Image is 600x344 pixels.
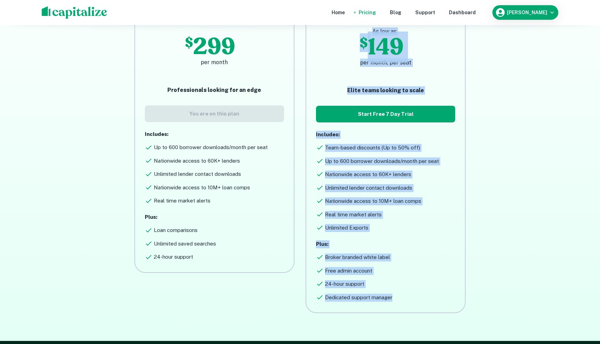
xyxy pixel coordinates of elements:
p: 299 [193,35,235,58]
p: $ [185,35,193,58]
h6: Up to 600 borrower downloads/month per seat [154,144,268,152]
h6: [PERSON_NAME] [507,10,547,15]
h6: 24-hour support [154,253,193,261]
a: Dashboard [449,9,476,16]
p: Professionals looking for an edge [145,86,284,94]
button: [PERSON_NAME] [492,5,558,20]
h6: Real time market alerts [325,211,382,219]
h6: Up to 600 borrower downloads/month per seat [325,157,439,165]
h6: 24-hour support [325,280,364,288]
button: Start Free 7 Day Trial [316,106,455,122]
h6: Nationwide access to 10M+ loan comps [154,184,250,192]
p: Plus: [316,240,455,248]
h6: Nationwide access to 60K+ lenders [325,171,411,179]
h6: Dedicated support manager [325,294,392,302]
h6: Loan comparisons [154,226,198,234]
p: $ [360,36,368,59]
a: Support [415,9,435,16]
h6: Unlimited lender contact downloads [154,170,241,178]
h6: Team-based discounts (Up to 50% off) [325,144,420,152]
a: Home [332,9,345,16]
a: Blog [390,9,401,16]
h6: Free admin account [325,267,372,275]
iframe: Chat Widget [565,289,600,322]
p: Elite teams looking to scale [316,86,455,95]
h6: per month, per seat [316,59,455,67]
h6: Nationwide access to 10M+ loan comps [325,197,421,205]
h6: Unlimited saved searches [154,240,216,248]
p: Plus: [145,213,284,221]
p: Includes: [316,131,455,139]
p: 149 [368,36,403,59]
h6: per month [145,58,284,67]
h6: Nationwide access to 60K+ lenders [154,157,240,165]
h6: Real time market alerts [154,197,210,205]
a: Pricing [359,9,376,16]
img: capitalize-logo.png [42,6,107,19]
h6: Broker branded white label [325,253,390,261]
h6: Unlimited lender contact downloads [325,184,412,192]
h6: Unlimited Exports [325,224,368,232]
p: Includes: [145,130,284,138]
